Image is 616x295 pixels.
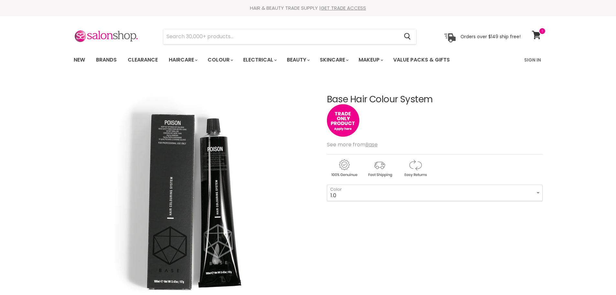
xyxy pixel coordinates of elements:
img: returns.gif [398,158,432,178]
nav: Main [66,51,551,69]
img: tradeonly_small.jpg [327,104,359,137]
a: Colour [203,53,237,67]
h1: Base Hair Colour System [327,95,543,105]
a: Sign In [520,53,545,67]
a: Value Packs & Gifts [388,53,455,67]
input: Search [163,29,399,44]
p: Orders over $149 ship free! [460,33,521,39]
a: Haircare [164,53,201,67]
button: Search [399,29,416,44]
img: shipping.gif [362,158,397,178]
span: See more from [327,141,378,148]
a: GET TRADE ACCESS [321,5,366,11]
div: HAIR & BEAUTY TRADE SUPPLY | [66,5,551,11]
a: Beauty [282,53,314,67]
a: Clearance [123,53,163,67]
a: New [69,53,90,67]
a: Electrical [238,53,281,67]
a: Brands [91,53,122,67]
form: Product [163,29,416,44]
img: genuine.gif [327,158,361,178]
ul: Main menu [69,51,488,69]
a: Makeup [354,53,387,67]
a: Base [365,141,378,148]
a: Skincare [315,53,352,67]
